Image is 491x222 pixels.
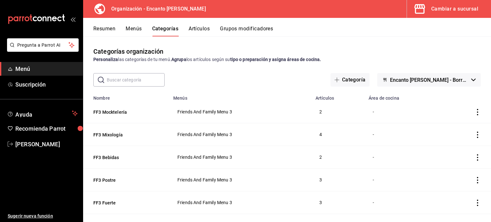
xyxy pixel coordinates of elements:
a: Pregunta a Parrot AI [4,46,79,53]
button: FF3 Postre [93,177,157,183]
button: FF3 Mocktelería [93,109,157,115]
td: 3 [312,169,365,191]
span: Friends And Family Menu 3 [177,110,304,114]
div: - [372,131,434,138]
button: Artículos [189,26,210,36]
button: actions [474,177,481,183]
button: actions [474,154,481,161]
span: Pregunta a Parrot AI [17,42,69,49]
button: Pregunta a Parrot AI [7,38,79,52]
span: Recomienda Parrot [15,124,78,133]
td: 2 [312,101,365,123]
th: Nombre [83,92,169,101]
button: actions [474,109,481,115]
span: Encanto [PERSON_NAME] - Borrador [390,77,469,83]
div: - [372,154,434,161]
span: Friends And Family Menu 3 [177,132,304,137]
td: 2 [312,146,365,169]
span: Friends And Family Menu 3 [177,155,304,159]
button: actions [474,132,481,138]
div: - [372,176,434,183]
div: navigation tabs [93,26,491,36]
button: actions [474,200,481,206]
span: Suscripción [15,80,78,89]
strong: Agrupa [171,57,186,62]
div: - [372,108,434,115]
td: 3 [312,191,365,214]
button: Resumen [93,26,115,36]
span: Friends And Family Menu 3 [177,200,304,205]
strong: Personaliza [93,57,118,62]
button: open_drawer_menu [70,17,75,22]
th: Artículos [312,92,365,101]
button: FF3 Bebidas [93,154,157,161]
h3: Organización - Encanto [PERSON_NAME] [106,5,206,13]
strong: tipo o preparación y asigna áreas de cocina. [230,57,321,62]
div: - [372,199,434,206]
button: Menús [126,26,142,36]
span: [PERSON_NAME] [15,140,78,149]
div: las categorías de tu menú. los artículos según su [93,56,481,63]
button: Categoría [331,73,370,87]
th: Menús [169,92,312,101]
button: Grupos modificadores [220,26,273,36]
span: Friends And Family Menu 3 [177,178,304,182]
button: Categorías [152,26,179,36]
span: Sugerir nueva función [8,213,78,219]
button: Encanto [PERSON_NAME] - Borrador [377,73,481,87]
span: Ayuda [15,110,69,117]
input: Buscar categoría [107,73,165,86]
div: Cambiar a sucursal [431,4,478,13]
div: Categorías organización [93,47,163,56]
td: 4 [312,123,365,146]
span: Menú [15,65,78,73]
button: FF3 Fuerte [93,200,157,206]
button: FF3 Mixología [93,132,157,138]
th: Área de cocina [365,92,442,101]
